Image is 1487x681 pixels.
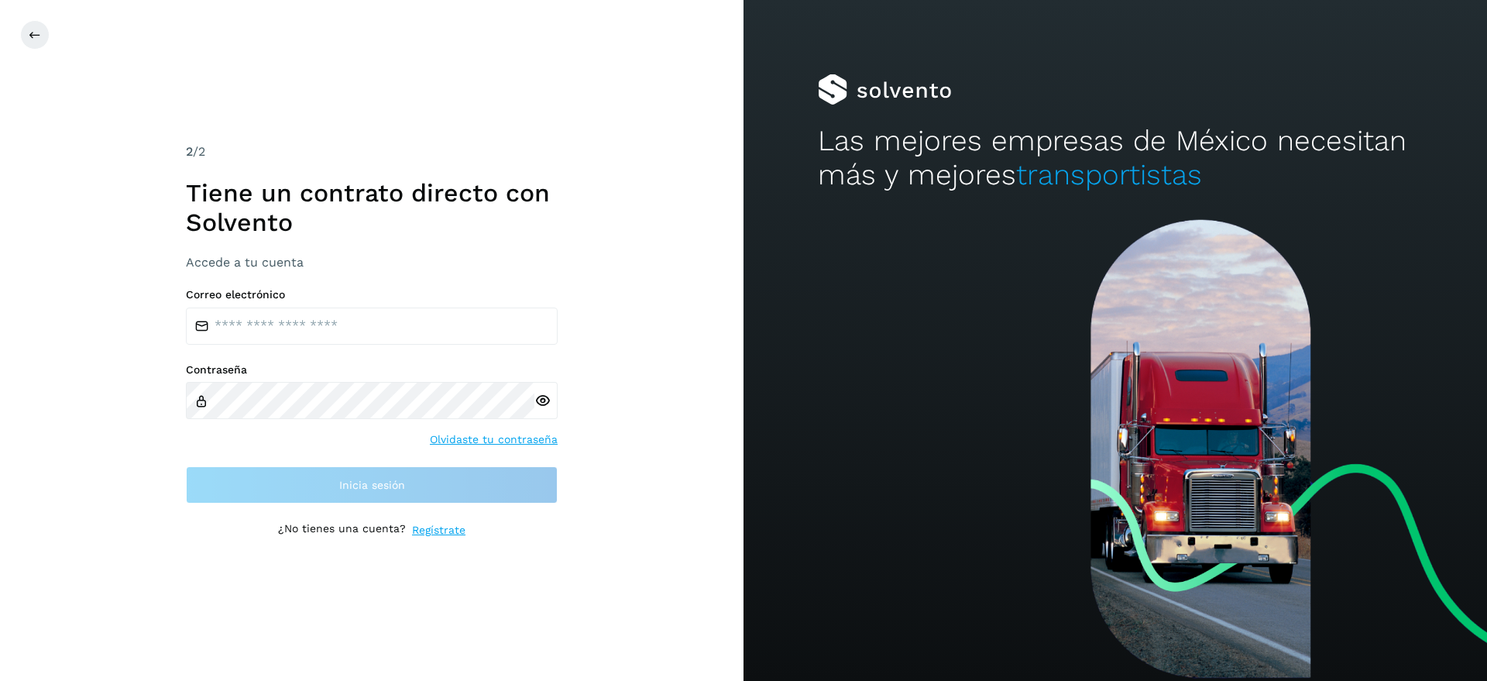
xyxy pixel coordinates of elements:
label: Correo electrónico [186,288,558,301]
div: /2 [186,143,558,161]
span: transportistas [1016,158,1202,191]
p: ¿No tienes una cuenta? [278,522,406,538]
h3: Accede a tu cuenta [186,255,558,270]
h2: Las mejores empresas de México necesitan más y mejores [818,124,1413,193]
label: Contraseña [186,363,558,377]
h1: Tiene un contrato directo con Solvento [186,178,558,238]
span: Inicia sesión [339,480,405,490]
a: Regístrate [412,522,465,538]
a: Olvidaste tu contraseña [430,432,558,448]
button: Inicia sesión [186,466,558,504]
span: 2 [186,144,193,159]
